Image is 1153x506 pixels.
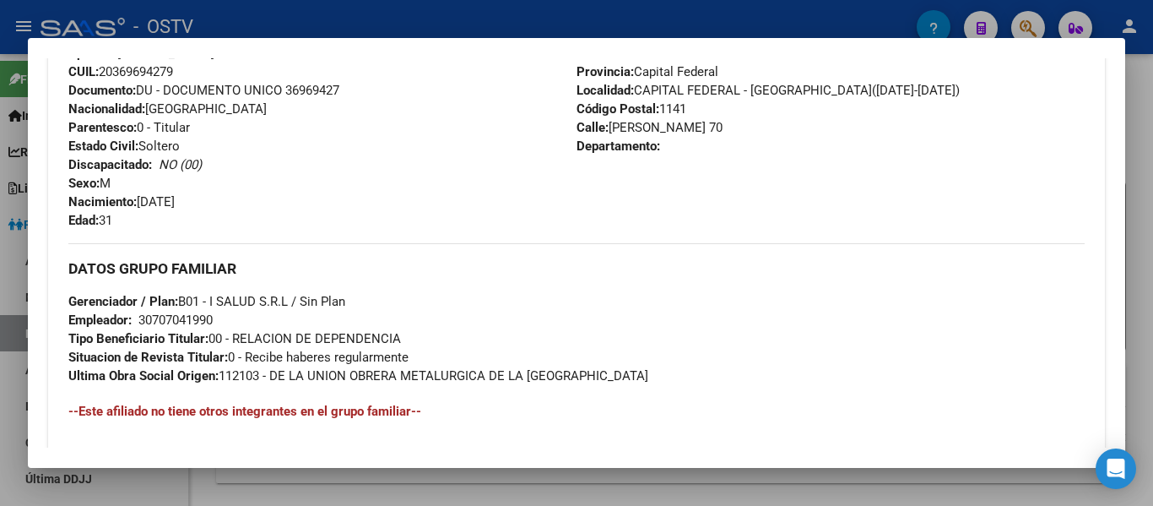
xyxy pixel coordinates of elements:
[68,294,345,309] span: B01 - I SALUD S.R.L / Sin Plan
[68,139,138,154] strong: Estado Civil:
[68,213,99,228] strong: Edad:
[68,368,648,384] span: 112103 - DE LA UNION OBRERA METALURGICA DE LA [GEOGRAPHIC_DATA]
[68,213,112,228] span: 31
[68,194,137,209] strong: Nacimiento:
[576,120,609,135] strong: Calle:
[68,64,99,79] strong: CUIL:
[68,259,1085,278] h3: DATOS GRUPO FAMILIAR
[68,294,178,309] strong: Gerenciador / Plan:
[68,64,173,79] span: 20369694279
[68,157,152,172] strong: Discapacitado:
[68,101,145,117] strong: Nacionalidad:
[68,83,136,98] strong: Documento:
[68,83,339,98] span: DU - DOCUMENTO UNICO 36969427
[68,331,208,346] strong: Tipo Beneficiario Titular:
[68,331,401,346] span: 00 - RELACION DE DEPENDENCIA
[138,311,213,329] div: 30707041990
[159,157,202,172] i: NO (00)
[576,64,718,79] span: Capital Federal
[68,176,111,191] span: M
[576,83,634,98] strong: Localidad:
[576,139,660,154] strong: Departamento:
[68,176,100,191] strong: Sexo:
[68,313,132,328] strong: Empleador:
[576,64,634,79] strong: Provincia:
[68,120,190,135] span: 0 - Titular
[68,350,409,365] span: 0 - Recibe haberes regularmente
[68,402,1085,421] h4: --Este afiliado no tiene otros integrantes en el grupo familiar--
[576,83,960,98] span: CAPITAL FEDERAL - [GEOGRAPHIC_DATA]([DATE]-[DATE])
[68,101,267,117] span: [GEOGRAPHIC_DATA]
[576,120,723,135] span: [PERSON_NAME] 70
[68,139,180,154] span: Soltero
[68,350,228,365] strong: Situacion de Revista Titular:
[576,101,686,117] span: 1141
[68,368,219,384] strong: Ultima Obra Social Origen:
[68,120,137,135] strong: Parentesco:
[68,194,175,209] span: [DATE]
[1096,449,1136,489] div: Open Intercom Messenger
[576,101,659,117] strong: Código Postal:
